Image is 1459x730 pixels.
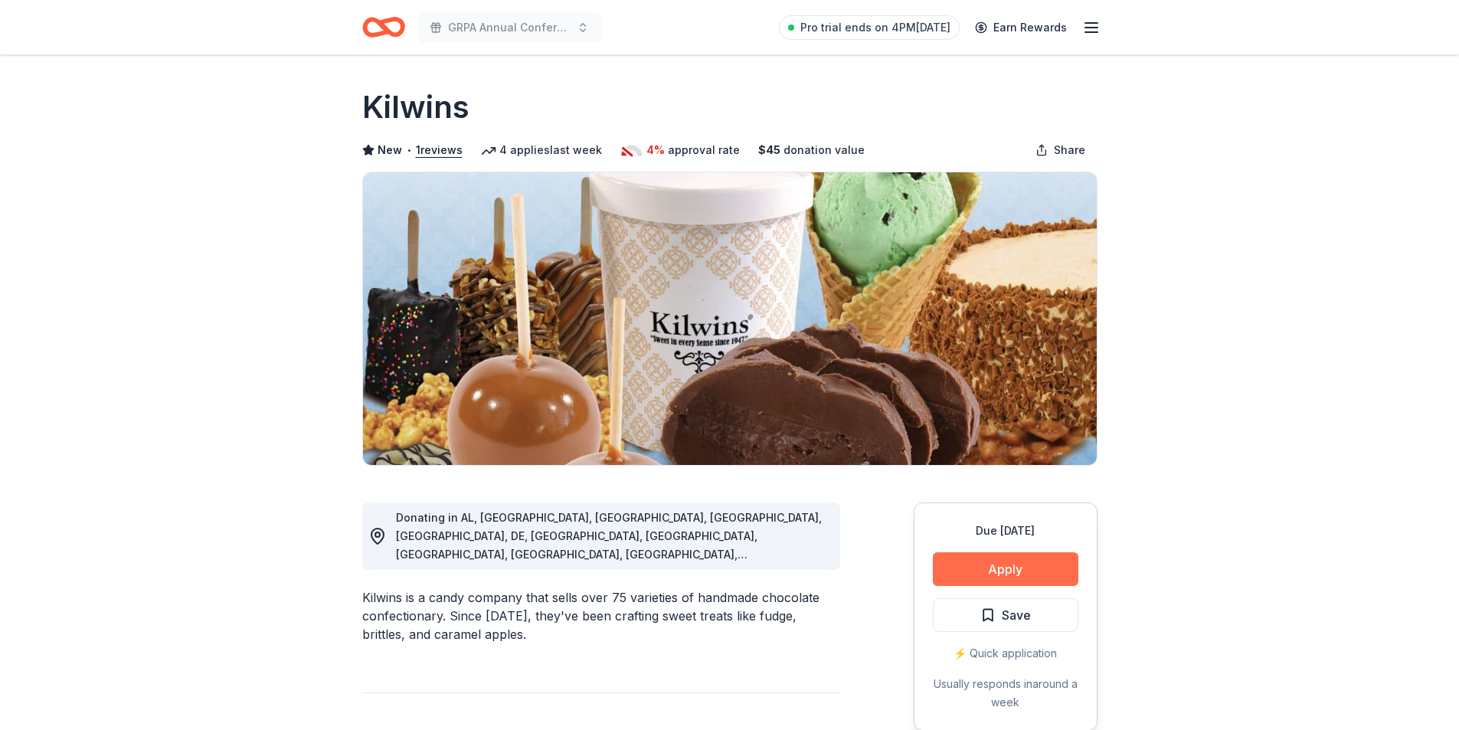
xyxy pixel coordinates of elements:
h1: Kilwins [362,86,469,129]
button: Apply [933,552,1078,586]
a: Home [362,9,405,45]
span: donation value [783,141,865,159]
img: Image for Kilwins [363,172,1097,465]
div: Kilwins is a candy company that sells over 75 varieties of handmade chocolate confectionary. Sinc... [362,588,840,643]
a: Pro trial ends on 4PM[DATE] [779,15,960,40]
div: ⚡️ Quick application [933,644,1078,663]
span: Share [1054,141,1085,159]
span: Pro trial ends on 4PM[DATE] [800,18,950,37]
button: Save [933,598,1078,632]
span: New [378,141,402,159]
div: Usually responds in around a week [933,675,1078,712]
div: Due [DATE] [933,522,1078,540]
a: Earn Rewards [966,14,1076,41]
span: approval rate [668,141,740,159]
button: Share [1023,135,1098,165]
span: $ 45 [758,141,780,159]
button: 1reviews [416,141,463,159]
span: Save [1002,605,1031,625]
span: Donating in AL, [GEOGRAPHIC_DATA], [GEOGRAPHIC_DATA], [GEOGRAPHIC_DATA], [GEOGRAPHIC_DATA], DE, [... [396,511,822,671]
span: 4% [646,141,665,159]
span: • [406,144,411,156]
button: GRPA Annual Conference [417,12,601,43]
div: 4 applies last week [481,141,602,159]
span: GRPA Annual Conference [448,18,571,37]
